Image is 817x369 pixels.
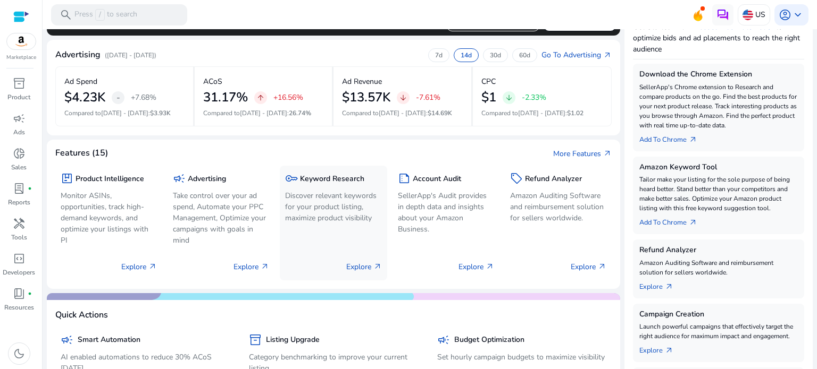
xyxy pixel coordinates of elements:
[266,336,320,345] h5: Listing Upgrade
[481,90,496,105] h2: $1
[150,109,171,117] span: $3.93K
[639,277,682,292] a: Explorearrow_outward
[273,94,303,101] p: +16.56%
[633,21,804,55] p: Get Started with to optimize bids and ad placements to reach the right audience
[4,303,34,312] p: Resources
[11,233,27,242] p: Tools
[639,246,798,255] h5: Refund Analyzer
[285,172,298,185] span: key
[428,109,452,117] span: $14.69K
[525,175,582,184] h5: Refund Analyzer
[173,172,186,185] span: campaign
[3,268,35,277] p: Developers
[639,213,706,228] a: Add To Chrome
[435,51,443,59] p: 7d
[240,109,287,117] span: [DATE] - [DATE]
[603,51,612,59] span: arrow_outward
[743,10,753,20] img: us.svg
[639,130,706,145] a: Add To Chrome
[64,90,105,105] h2: $4.23K
[8,198,30,207] p: Reports
[261,262,269,271] span: arrow_outward
[639,310,798,319] h5: Campaign Creation
[61,172,73,185] span: package
[95,9,105,21] span: /
[518,109,565,117] span: [DATE] - [DATE]
[454,336,524,345] h5: Budget Optimization
[28,291,32,296] span: fiber_manual_record
[437,333,450,346] span: campaign
[300,175,364,184] h5: Keyword Research
[779,8,791,21] span: account_circle
[64,108,185,118] p: Compared to :
[173,190,269,246] p: Take control over your ad spend, Automate your PPC Management, Optimize your campaigns with goals...
[398,190,494,235] p: SellerApp's Audit provides in depth data and insights about your Amazon Business.
[571,261,606,272] p: Explore
[13,347,26,360] span: dark_mode
[101,109,148,117] span: [DATE] - [DATE]
[458,261,494,272] p: Explore
[541,49,612,61] a: Go To Advertisingarrow_outward
[379,109,426,117] span: [DATE] - [DATE]
[256,93,265,102] span: arrow_upward
[13,287,26,300] span: book_4
[639,341,682,356] a: Explorearrow_outward
[121,261,157,272] p: Explore
[505,93,513,102] span: arrow_downward
[553,148,612,159] a: More Featuresarrow_outward
[203,76,222,87] p: ACoS
[285,190,381,224] p: Discover relevant keywords for your product listing, maximize product visibility
[373,262,382,271] span: arrow_outward
[64,76,97,87] p: Ad Spend
[234,261,269,272] p: Explore
[639,82,798,130] p: SellerApp's Chrome extension to Research and compare products on the go. Find the best products f...
[116,91,120,104] span: -
[13,252,26,265] span: code_blocks
[791,8,804,21] span: keyboard_arrow_down
[481,108,603,118] p: Compared to :
[7,92,30,102] p: Product
[148,262,157,271] span: arrow_outward
[522,94,546,101] p: -2.33%
[342,90,390,105] h2: $13.57K
[490,51,501,59] p: 30d
[61,333,73,346] span: campaign
[7,33,36,49] img: amazon.svg
[346,261,382,272] p: Explore
[55,310,108,320] h4: Quick Actions
[78,336,140,345] h5: Smart Automation
[13,182,26,195] span: lab_profile
[28,186,32,191] span: fiber_manual_record
[399,93,407,102] span: arrow_downward
[598,262,606,271] span: arrow_outward
[567,109,583,117] span: $1.02
[461,51,472,59] p: 14d
[413,175,461,184] h5: Account Audit
[510,190,606,224] p: Amazon Auditing Software and reimbursement solution for sellers worldwide.
[665,282,673,291] span: arrow_outward
[639,175,798,213] p: Tailor make your listing for the sole purpose of being heard better. Stand better than your compe...
[639,258,798,277] p: Amazon Auditing Software and reimbursement solution for sellers worldwide.
[342,76,382,87] p: Ad Revenue
[13,77,26,90] span: inventory_2
[510,172,523,185] span: sell
[398,172,411,185] span: summarize
[437,351,606,363] p: Set hourly campaign budgets to maximize visibility
[639,322,798,341] p: Launch powerful campaigns that effectively target the right audience for maximum impact and engag...
[76,175,144,184] h5: Product Intelligence
[131,94,156,101] p: +7.68%
[13,217,26,230] span: handyman
[203,108,324,118] p: Compared to :
[342,108,463,118] p: Compared to :
[6,54,36,62] p: Marketplace
[13,112,26,125] span: campaign
[486,262,494,271] span: arrow_outward
[665,346,673,355] span: arrow_outward
[203,90,248,105] h2: 31.17%
[55,50,101,60] h4: Advertising
[55,148,108,158] h4: Features (15)
[416,94,440,101] p: -7.61%
[13,147,26,160] span: donut_small
[74,9,137,21] p: Press to search
[289,109,311,117] span: 26.74%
